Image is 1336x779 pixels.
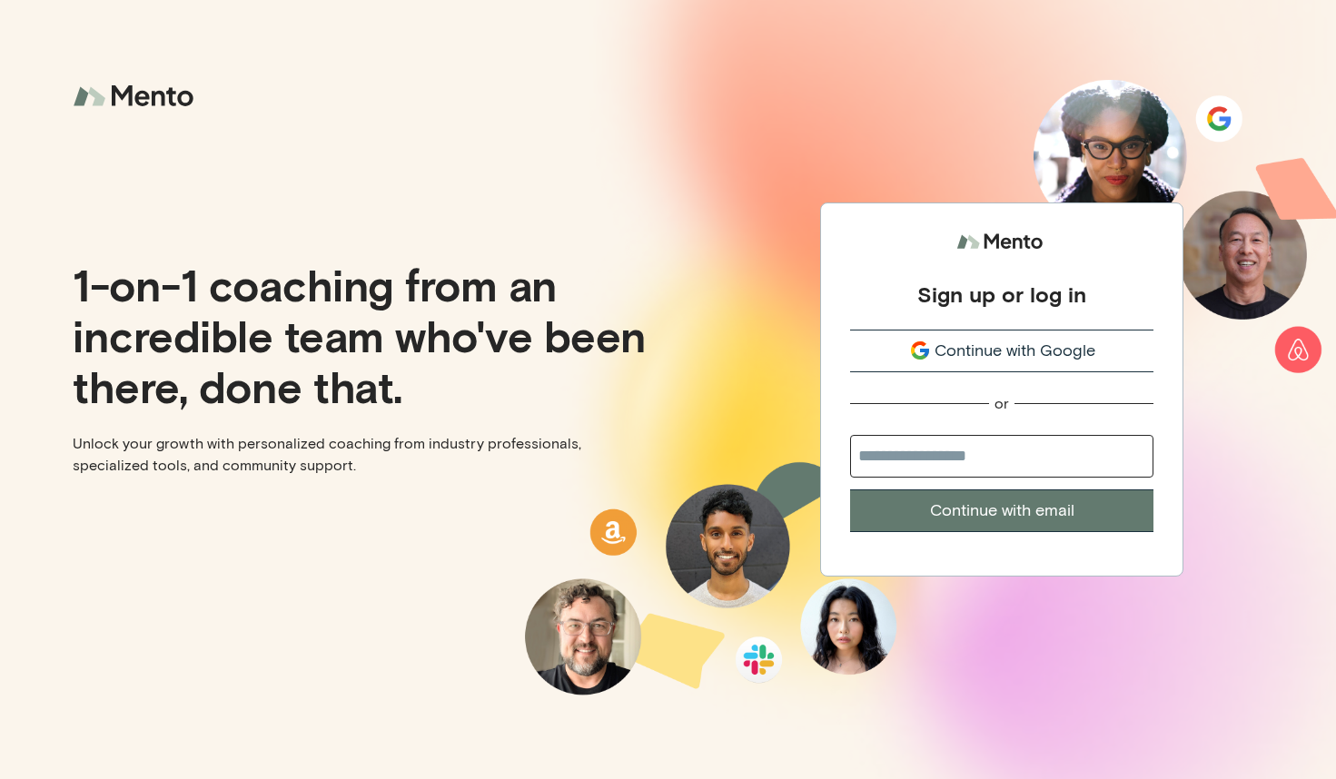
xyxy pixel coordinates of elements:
button: Continue with email [850,489,1153,532]
div: or [995,394,1009,413]
img: logo [73,73,200,121]
button: Continue with Google [850,330,1153,372]
span: Continue with Google [935,339,1095,363]
p: Unlock your growth with personalized coaching from industry professionals, specialized tools, and... [73,433,654,477]
div: Sign up or log in [917,281,1086,308]
p: 1-on-1 coaching from an incredible team who've been there, done that. [73,259,654,411]
img: logo.svg [956,225,1047,259]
